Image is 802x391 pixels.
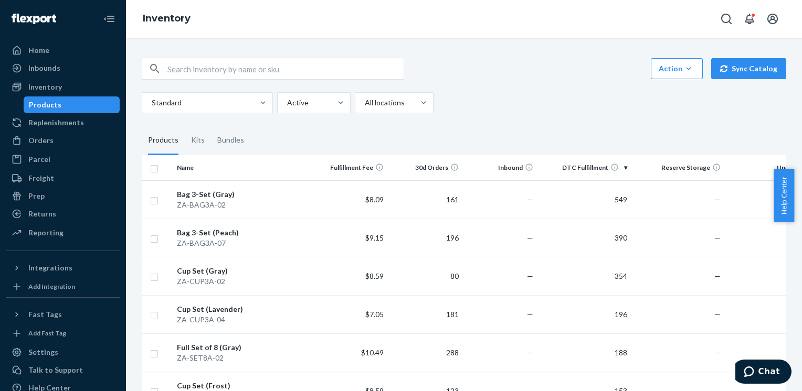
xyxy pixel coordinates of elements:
input: All locations [364,97,365,108]
button: Open notifications [739,8,760,29]
span: $10.49 [361,348,384,357]
button: Help Center [774,169,794,222]
div: Products [29,100,61,110]
span: $9.15 [365,233,384,242]
td: 188 [537,333,631,372]
input: Active [286,97,287,108]
input: Search inventory by name or sku [167,58,404,79]
span: $8.59 [365,271,384,280]
div: ZA-CUP3A-04 [177,314,309,325]
a: Parcel [6,151,120,168]
div: Full Set of 8 (Gray) [177,342,309,353]
span: — [714,348,721,357]
a: Home [6,42,120,59]
a: Replenishments [6,114,120,131]
div: Kits [191,126,205,155]
span: — [527,195,533,204]
button: Action [651,58,703,79]
div: ZA-SET8A-02 [177,353,309,363]
a: Add Fast Tag [6,327,120,340]
div: Home [28,45,49,56]
div: Settings [28,347,58,357]
button: Open account menu [762,8,783,29]
span: — [714,271,721,280]
a: Freight [6,170,120,187]
a: Add Integration [6,280,120,293]
div: Add Integration [28,282,75,291]
div: Returns [28,209,56,219]
a: Inventory [143,13,191,24]
span: — [527,310,533,319]
a: Reporting [6,224,120,241]
span: — [527,348,533,357]
ol: breadcrumbs [134,4,199,34]
div: Talk to Support [28,365,83,375]
th: Name [173,155,313,180]
div: Bundles [217,126,244,155]
td: 354 [537,257,631,295]
a: Products [24,96,120,113]
div: Inbounds [28,63,60,73]
td: 80 [388,257,463,295]
a: Returns [6,205,120,222]
div: Cup Set (Gray) [177,266,309,276]
a: Orders [6,132,120,149]
div: Reporting [28,227,64,238]
button: Fast Tags [6,306,120,323]
button: Open Search Box [716,8,737,29]
td: 161 [388,180,463,219]
div: Action [659,63,695,74]
div: Integrations [28,263,72,273]
span: — [527,233,533,242]
th: 30d Orders [388,155,463,180]
span: — [714,195,721,204]
div: ZA-BAG3A-07 [177,238,309,248]
td: 288 [388,333,463,372]
a: Prep [6,188,120,204]
div: Bag 3-Set (Peach) [177,227,309,238]
div: Replenishments [28,117,84,128]
span: — [527,271,533,280]
div: Parcel [28,154,50,165]
button: Sync Catalog [711,58,786,79]
a: Settings [6,344,120,361]
span: — [714,310,721,319]
div: Inventory [28,82,62,92]
span: $7.05 [365,310,384,319]
div: ZA-BAG3A-02 [177,200,309,210]
td: 196 [537,295,631,333]
div: Fast Tags [28,309,62,320]
th: Reserve Storage [631,155,725,180]
div: Products [148,126,178,155]
div: Cup Set (Frost) [177,381,309,391]
div: ZA-CUP3A-02 [177,276,309,287]
th: Fulfillment Fee [313,155,388,180]
div: Add Fast Tag [28,329,66,338]
div: Orders [28,135,54,146]
button: Close Navigation [99,8,120,29]
span: — [714,233,721,242]
td: 549 [537,180,631,219]
td: 390 [537,219,631,257]
div: Prep [28,191,45,201]
th: DTC Fulfillment [537,155,631,180]
a: Inbounds [6,60,120,77]
button: Integrations [6,259,120,276]
td: 196 [388,219,463,257]
a: Inventory [6,79,120,95]
div: Bag 3-Set (Gray) [177,189,309,200]
div: Cup Set (Lavender) [177,304,309,314]
input: Standard [151,97,152,108]
iframe: Opens a widget where you can chat to one of our agents [735,360,792,386]
span: $8.09 [365,195,384,204]
button: Talk to Support [6,362,120,378]
td: 181 [388,295,463,333]
th: Inbound [463,155,538,180]
img: Flexport logo [12,14,56,24]
div: Freight [28,173,54,183]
